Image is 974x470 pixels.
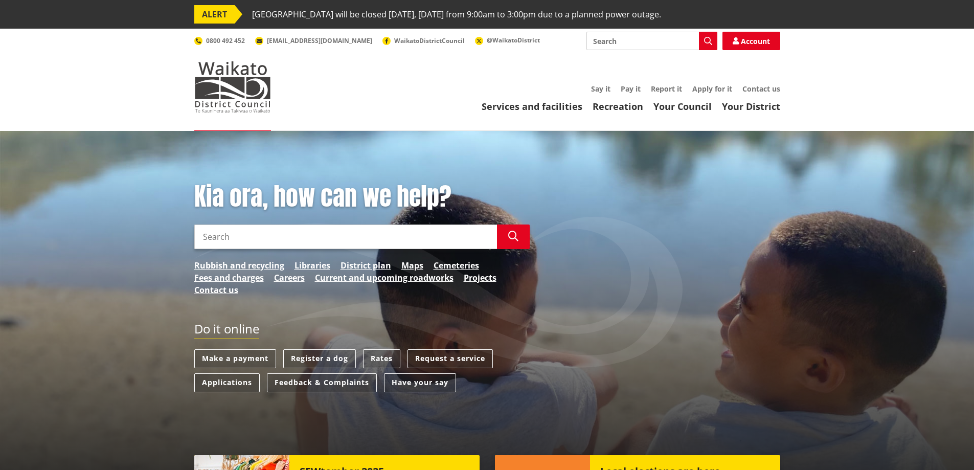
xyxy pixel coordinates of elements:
[407,349,493,368] a: Request a service
[382,36,465,45] a: WaikatoDistrictCouncil
[482,100,582,113] a: Services and facilities
[384,373,456,392] a: Have your say
[283,349,356,368] a: Register a dog
[252,5,661,24] span: [GEOGRAPHIC_DATA] will be closed [DATE], [DATE] from 9:00am to 3:00pm due to a planned power outage.
[194,5,235,24] span: ALERT
[434,259,479,272] a: Cemeteries
[194,284,238,296] a: Contact us
[591,84,610,94] a: Say it
[194,373,260,392] a: Applications
[194,349,276,368] a: Make a payment
[194,182,530,212] h1: Kia ora, how can we help?
[722,32,780,50] a: Account
[194,322,259,340] h2: Do it online
[274,272,305,284] a: Careers
[401,259,423,272] a: Maps
[586,32,717,50] input: Search input
[487,36,540,44] span: @WaikatoDistrict
[692,84,732,94] a: Apply for it
[267,373,377,392] a: Feedback & Complaints
[651,84,682,94] a: Report it
[363,349,400,368] a: Rates
[194,36,245,45] a: 0800 492 452
[295,259,330,272] a: Libraries
[394,36,465,45] span: WaikatoDistrictCouncil
[621,84,641,94] a: Pay it
[722,100,780,113] a: Your District
[341,259,391,272] a: District plan
[315,272,454,284] a: Current and upcoming roadworks
[475,36,540,44] a: @WaikatoDistrict
[255,36,372,45] a: [EMAIL_ADDRESS][DOMAIN_NAME]
[194,225,497,249] input: Search input
[742,84,780,94] a: Contact us
[194,61,271,113] img: Waikato District Council - Te Kaunihera aa Takiwaa o Waikato
[653,100,712,113] a: Your Council
[267,36,372,45] span: [EMAIL_ADDRESS][DOMAIN_NAME]
[194,272,264,284] a: Fees and charges
[464,272,496,284] a: Projects
[194,259,284,272] a: Rubbish and recycling
[206,36,245,45] span: 0800 492 452
[593,100,643,113] a: Recreation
